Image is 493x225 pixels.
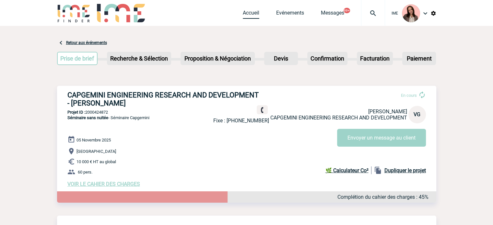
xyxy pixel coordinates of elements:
[67,181,140,187] a: VOIR LE CAHIER DES CHARGES
[76,159,116,164] span: 10 000 € HT au global
[374,166,382,174] img: file_copy-black-24dp.png
[325,166,371,174] a: 🌿 Calculateur Co²
[308,52,347,64] p: Confirmation
[76,149,116,154] span: [GEOGRAPHIC_DATA]
[321,10,344,19] a: Messages
[276,10,304,19] a: Evénements
[67,110,85,115] b: Projet ID :
[401,93,417,98] span: En cours
[358,52,392,64] p: Facturation
[181,52,254,64] p: Proposition & Négociation
[213,118,269,124] p: Fixe : [PHONE_NUMBER]
[243,10,259,19] a: Accueil
[108,52,170,64] p: Recherche & Sélection
[57,110,436,115] p: 2000424872
[259,107,265,113] img: fixe.png
[402,4,420,22] img: 94396-3.png
[392,11,398,16] span: IME
[67,115,108,120] span: Séminaire sans nuitée
[414,111,420,118] span: VG
[337,129,426,147] button: Envoyer un message au client
[368,108,407,115] span: [PERSON_NAME]
[403,52,435,64] p: Paiement
[325,167,369,174] b: 🌿 Calculateur Co²
[66,40,107,45] a: Retour aux événements
[76,138,111,142] span: 05 Novembre 2025
[58,52,97,64] p: Prise de brief
[67,115,149,120] span: - Séminaire Capgemini
[384,167,426,174] b: Dupliquer le projet
[344,8,350,13] button: 99+
[265,52,297,64] p: Devis
[270,115,407,121] span: CAPGEMINI ENGINEERING RESEARCH AND DEVELOPMENT
[67,91,262,107] h3: CAPGEMINI ENGINEERING RESEARCH AND DEVELOPMENT - [PERSON_NAME]
[78,170,92,174] span: 60 pers.
[57,4,91,22] img: IME-Finder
